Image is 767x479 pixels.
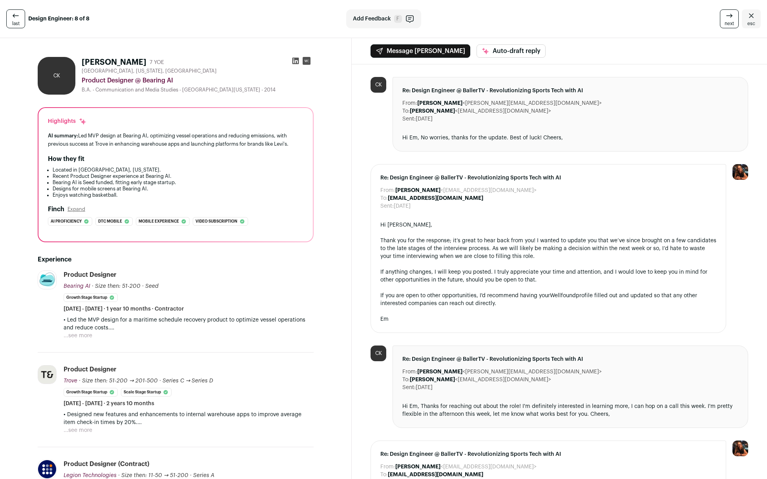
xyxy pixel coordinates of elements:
[402,115,416,123] dt: Sent:
[145,283,159,289] span: Seed
[118,473,188,478] span: · Size then: 11-50 → 51-200
[417,99,602,107] dd: <[PERSON_NAME][EMAIL_ADDRESS][DOMAIN_NAME]>
[53,186,303,192] li: Designs for mobile screens at Bearing AI.
[82,57,146,68] h1: [PERSON_NAME]
[64,400,154,408] span: [DATE] - [DATE] · 2 years 10 months
[64,411,314,426] p: • Designed new features and enhancements to internal warehouse apps to improve average item check...
[38,255,314,264] h2: Experience
[64,332,92,340] button: ...see more
[380,202,394,210] dt: Sent:
[64,283,90,289] span: Bearing AI
[48,132,303,148] div: Led MVP design at Bearing AI, optimizing vessel operations and reducing emissions, with previous ...
[193,473,214,478] span: Series A
[28,15,89,23] strong: Design Engineer: 8 of 8
[64,388,118,397] li: Growth Stage Startup
[51,218,82,225] span: Ai proficiency
[64,365,117,374] div: Product Designer
[12,20,20,27] span: last
[402,368,417,376] dt: From:
[380,237,716,260] div: Thank you for the response; it’s great to hear back from you! I wanted to update you that we’ve s...
[720,9,739,28] a: next
[395,464,440,470] b: [PERSON_NAME]
[395,186,537,194] dd: <[EMAIL_ADDRESS][DOMAIN_NAME]>
[48,205,64,214] h2: Finch
[64,293,118,302] li: Growth Stage Startup
[477,44,546,58] button: Auto-draft reply
[48,133,78,138] span: AI summary:
[98,218,122,225] span: Dtc mobile
[371,346,386,361] div: CK
[38,366,56,384] img: cae44fb33ef5f49c54f3e112d958767d018c681358bd876ddd8ced19e0ec832e.jpg
[64,378,77,384] span: Trove
[53,173,303,179] li: Recent Product Designer experience at Bearing AI.
[38,271,56,289] img: 090ed4707f5a739adae248a61e8ac66354429c6f23c63a612438e47be7864ad7.jpg
[353,15,391,23] span: Add Feedback
[388,196,483,201] b: [EMAIL_ADDRESS][DOMAIN_NAME]
[92,283,141,289] span: · Size then: 51-200
[38,460,56,478] img: 5cb5f1113a7815563632ab66d08b57bf49caf1f70ea2b0ab155244608590980d.jpg
[417,101,462,106] b: [PERSON_NAME]
[395,188,440,193] b: [PERSON_NAME]
[416,115,433,123] dd: [DATE]
[380,268,716,284] div: If anything changes, I will keep you posted. I truly appreciate your time and attention, and I wo...
[163,378,214,384] span: Series C → Series D
[410,107,551,115] dd: <[EMAIL_ADDRESS][DOMAIN_NAME]>
[121,388,172,397] li: Scale Stage Startup
[142,282,144,290] span: ·
[380,463,395,471] dt: From:
[79,378,158,384] span: · Size then: 51-200 → 201-500
[402,87,738,95] span: Re: Design Engineer @ BallerTV - Revolutionizing Sports Tech with AI
[82,68,217,74] span: [GEOGRAPHIC_DATA], [US_STATE], [GEOGRAPHIC_DATA]
[64,271,117,279] div: Product Designer
[53,179,303,186] li: Bearing AI is Seed funded, fitting early stage startup.
[48,154,84,164] h2: How they fit
[82,87,314,93] div: B.A. - Communication and Media Studies - [GEOGRAPHIC_DATA][US_STATE] - 2014
[380,222,432,228] span: Hi [PERSON_NAME],
[371,44,470,58] button: Message [PERSON_NAME]
[68,206,85,212] button: Expand
[380,292,716,307] div: If you are open to other opportunities, I'd recommend having your profile filled out and updated ...
[402,99,417,107] dt: From:
[380,174,716,182] span: Re: Design Engineer @ BallerTV - Revolutionizing Sports Tech with AI
[402,402,738,418] div: Hi Em, Thanks for reaching out about the role! I'm definitely interested in learning more, I can ...
[417,369,462,375] b: [PERSON_NAME]
[725,20,734,27] span: next
[380,450,716,458] span: Re: Design Engineer @ BallerTV - Revolutionizing Sports Tech with AI
[371,77,386,93] div: CK
[380,471,388,479] dt: To:
[6,9,25,28] a: last
[53,167,303,173] li: Located in [GEOGRAPHIC_DATA], [US_STATE].
[410,108,455,114] b: [PERSON_NAME]
[139,218,179,225] span: Mobile experience
[742,9,761,28] a: Close
[380,315,716,323] div: Em
[747,20,755,27] span: esc
[410,376,551,384] dd: <[EMAIL_ADDRESS][DOMAIN_NAME]>
[388,472,483,477] b: [EMAIL_ADDRESS][DOMAIN_NAME]
[417,368,602,376] dd: <[PERSON_NAME][EMAIL_ADDRESS][DOMAIN_NAME]>
[394,15,402,23] span: F
[732,164,748,180] img: 13968079-medium_jpg
[402,107,410,115] dt: To:
[402,384,416,391] dt: Sent:
[150,59,164,66] div: 7 YOE
[159,377,161,385] span: ·
[402,134,738,142] div: Hi Em, No worries, thanks for the update. Best of luck! Cheers,
[38,57,75,95] div: CK
[394,202,411,210] dd: [DATE]
[732,441,748,456] img: 13968079-medium_jpg
[195,218,237,225] span: Video subscription
[395,463,537,471] dd: <[EMAIL_ADDRESS][DOMAIN_NAME]>
[64,305,184,313] span: [DATE] - [DATE] · 1 year 10 months · Contractor
[410,377,455,382] b: [PERSON_NAME]
[64,426,92,434] button: ...see more
[380,194,388,202] dt: To:
[64,473,117,478] span: Legion Technologies
[346,9,421,28] button: Add Feedback F
[416,384,433,391] dd: [DATE]
[402,376,410,384] dt: To:
[380,186,395,194] dt: From:
[402,355,738,363] span: Re: Design Engineer @ BallerTV - Revolutionizing Sports Tech with AI
[64,460,149,468] div: Product Designer (Contract)
[64,316,314,332] p: • Led the MVP design for a maritime schedule recovery product to optimize vessel operations and r...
